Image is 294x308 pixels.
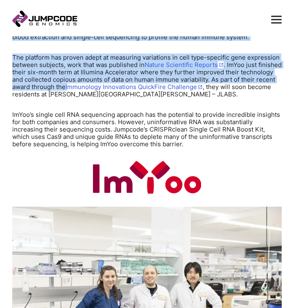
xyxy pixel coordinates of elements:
p: The platform has proven adept at measuring variations in cell type-specific gene expression betwe... [12,54,282,98]
img: Imyoo's Logo [93,161,201,194]
a: Immunology Innovations QuickFire Challenge [66,83,203,91]
a: Nature Scientific Reports [145,61,224,69]
p: ImYoo’s single cell RNA sequencing approach has the potential to provide incredible insights for ... [12,111,282,148]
